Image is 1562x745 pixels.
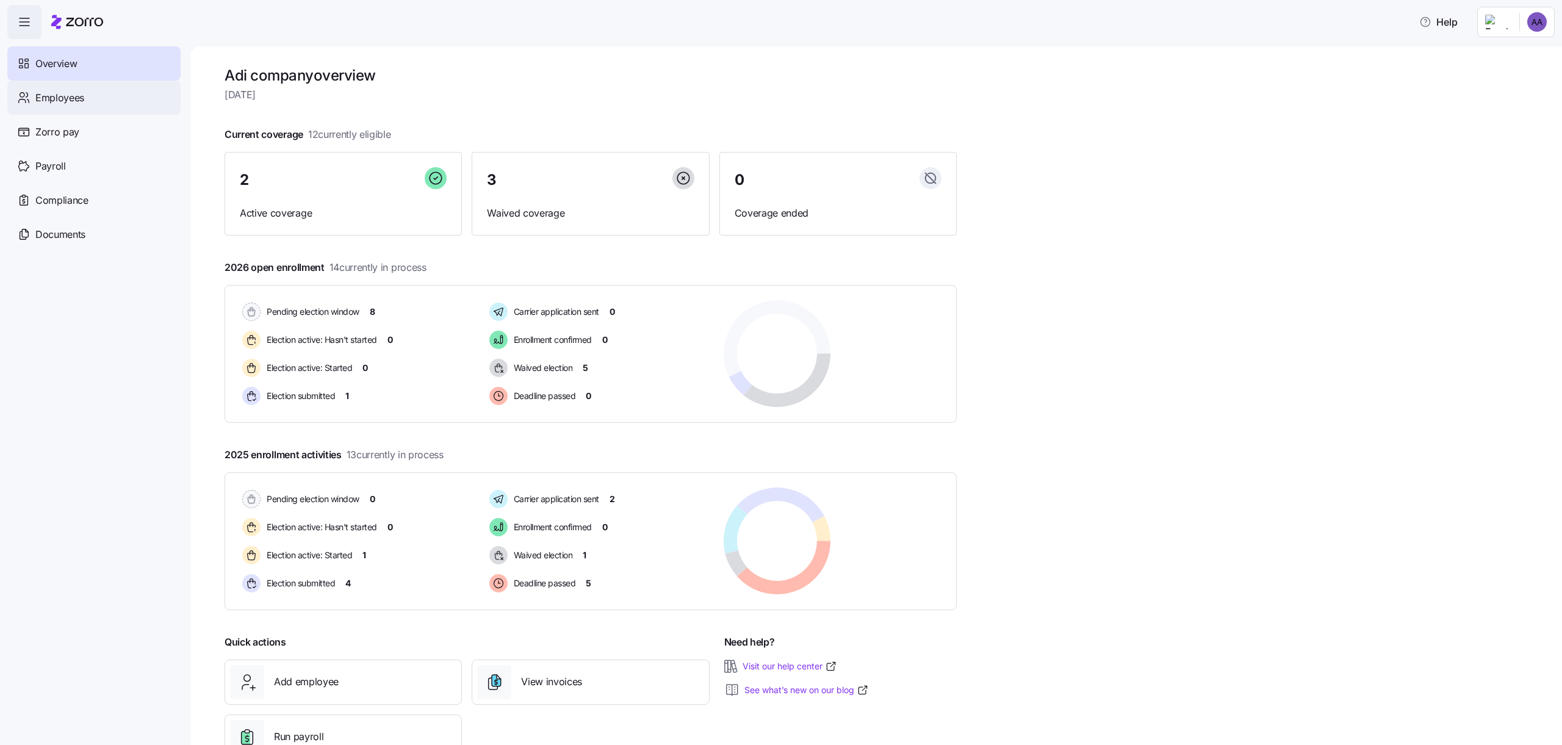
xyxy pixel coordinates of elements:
[510,493,599,505] span: Carrier application sent
[387,334,393,346] span: 0
[1527,12,1547,32] img: 09212804168253c57e3bfecf549ffc4d
[263,521,377,533] span: Election active: Hasn't started
[7,183,181,217] a: Compliance
[274,674,339,689] span: Add employee
[225,127,391,142] span: Current coverage
[7,81,181,115] a: Employees
[329,260,426,275] span: 14 currently in process
[510,390,576,402] span: Deadline passed
[7,217,181,251] a: Documents
[735,173,744,187] span: 0
[602,334,608,346] span: 0
[583,362,588,374] span: 5
[225,87,957,103] span: [DATE]
[263,493,359,505] span: Pending election window
[510,306,599,318] span: Carrier application sent
[521,674,582,689] span: View invoices
[35,159,66,174] span: Payroll
[487,206,694,221] span: Waived coverage
[35,90,84,106] span: Employees
[743,660,837,672] a: Visit our help center
[345,390,349,402] span: 1
[370,306,375,318] span: 8
[7,115,181,149] a: Zorro pay
[1409,10,1467,34] button: Help
[7,46,181,81] a: Overview
[583,549,586,561] span: 1
[362,549,366,561] span: 1
[35,56,77,71] span: Overview
[586,390,591,402] span: 0
[735,206,941,221] span: Coverage ended
[225,635,286,650] span: Quick actions
[225,66,957,85] h1: Adi company overview
[510,577,576,589] span: Deadline passed
[610,306,615,318] span: 0
[263,577,335,589] span: Election submitted
[362,362,368,374] span: 0
[724,635,775,650] span: Need help?
[263,390,335,402] span: Election submitted
[602,521,608,533] span: 0
[7,149,181,183] a: Payroll
[35,193,88,208] span: Compliance
[263,306,359,318] span: Pending election window
[347,447,444,462] span: 13 currently in process
[225,447,444,462] span: 2025 enrollment activities
[370,493,375,505] span: 0
[308,127,391,142] span: 12 currently eligible
[240,206,447,221] span: Active coverage
[225,260,426,275] span: 2026 open enrollment
[345,577,351,589] span: 4
[1485,15,1510,29] img: Employer logo
[510,521,592,533] span: Enrollment confirmed
[510,334,592,346] span: Enrollment confirmed
[1419,15,1458,29] span: Help
[263,549,352,561] span: Election active: Started
[610,493,615,505] span: 2
[744,684,869,696] a: See what’s new on our blog
[387,521,393,533] span: 0
[35,124,79,140] span: Zorro pay
[240,173,249,187] span: 2
[510,362,573,374] span: Waived election
[263,362,352,374] span: Election active: Started
[586,577,591,589] span: 5
[35,227,85,242] span: Documents
[274,729,323,744] span: Run payroll
[487,173,497,187] span: 3
[263,334,377,346] span: Election active: Hasn't started
[510,549,573,561] span: Waived election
